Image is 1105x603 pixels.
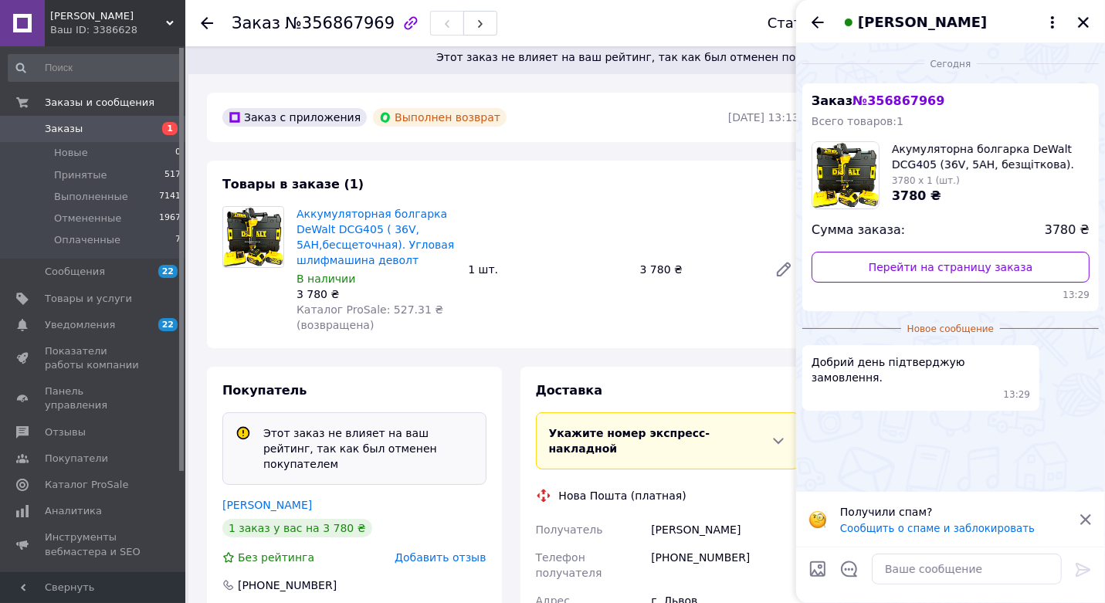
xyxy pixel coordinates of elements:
[222,177,364,191] span: Товары в заказе (1)
[768,15,871,31] div: Статус заказа
[201,15,213,31] div: Вернуться назад
[54,168,107,182] span: Принятые
[45,122,83,136] span: Заказы
[50,23,185,37] div: Ваш ID: 3386628
[549,427,710,455] span: Укажите номер экспресс-накладной
[45,478,128,492] span: Каталог ProSale
[536,523,603,536] span: Получатель
[223,207,283,267] img: Аккумуляторная болгарка DeWalt DCG405 ( 36V, 5AH,бесщеточная). Угловая шлифмашина деволт
[54,190,128,204] span: Выполненные
[297,273,355,285] span: В наличии
[812,252,1090,283] a: Перейти на страницу заказа
[54,146,88,160] span: Новые
[297,303,443,331] span: Каталог ProSale: 527.31 ₴ (возвращена)
[901,323,1000,336] span: Новое сообщение
[175,146,181,160] span: 0
[297,208,454,266] a: Аккумуляторная болгарка DeWalt DCG405 ( 36V, 5AH,бесщеточная). Угловая шлифмашина деволт
[175,233,181,247] span: 7
[45,318,115,332] span: Уведомления
[462,259,633,280] div: 1 шт.
[858,12,987,32] span: [PERSON_NAME]
[1074,13,1093,32] button: Закрыть
[808,510,827,529] img: :face_with_monocle:
[840,504,1069,520] p: Получили спам?
[164,168,181,182] span: 517
[45,452,108,466] span: Покупатели
[207,49,1086,65] span: Этот заказ не влияет на ваш рейтинг, так как был отменен покупателем
[45,292,132,306] span: Товары и услуги
[45,265,105,279] span: Сообщения
[158,265,178,278] span: 22
[373,108,507,127] div: Выполнен возврат
[45,384,143,412] span: Панель управления
[222,519,372,537] div: 1 заказ у вас на 3 780 ₴
[634,259,762,280] div: 3 780 ₴
[45,96,154,110] span: Заказы и сообщения
[892,175,960,186] span: 3780 x 1 (шт.)
[232,14,280,32] span: Заказ
[45,530,143,558] span: Инструменты вебмастера и SEO
[159,212,181,225] span: 1967
[159,190,181,204] span: 7141
[812,222,905,239] span: Сумма заказа:
[162,122,178,135] span: 1
[1045,222,1090,239] span: 3780 ₴
[892,141,1090,172] span: Акумуляторна болгарка DeWalt DCG405 (36V, 5AH, безщіткова). Кутова шліфувальна машина деволт
[555,488,690,503] div: Нова Пошта (платная)
[839,559,859,579] button: Открыть шаблоны ответов
[222,383,307,398] span: Покупатель
[222,108,367,127] div: Заказ с приложения
[812,142,879,208] img: 5533373019_w160_h160_akumulyatorna-bolgarka-dewalt.jpg
[808,13,827,32] button: Назад
[812,115,903,127] span: Всего товаров: 1
[8,54,182,82] input: Поиск
[158,318,178,331] span: 22
[257,425,480,472] div: Этот заказ не влияет на ваш рейтинг, так как был отменен покупателем
[395,551,486,564] span: Добавить отзыв
[812,93,945,108] span: Заказ
[238,551,314,564] span: Без рейтинга
[45,425,86,439] span: Отзывы
[54,233,120,247] span: Оплаченные
[50,9,166,23] span: Дон Кихот
[45,571,143,599] span: Управление сайтом
[536,551,602,579] span: Телефон получателя
[222,499,312,511] a: [PERSON_NAME]
[840,523,1035,534] button: Сообщить о спаме и заблокировать
[648,544,802,587] div: [PHONE_NUMBER]
[728,111,799,124] time: [DATE] 13:13
[812,289,1090,302] span: 13:29 12.08.2025
[536,383,603,398] span: Доставка
[45,344,143,372] span: Показатели работы компании
[852,93,944,108] span: № 356867969
[839,12,1062,32] button: [PERSON_NAME]
[648,516,802,544] div: [PERSON_NAME]
[812,354,1030,385] span: Добрий день підтверджую замовлення.
[54,212,121,225] span: Отмененные
[892,188,941,203] span: 3780 ₴
[924,58,978,71] span: Сегодня
[297,286,456,302] div: 3 780 ₴
[236,578,338,593] div: [PHONE_NUMBER]
[802,56,1099,71] div: 12.08.2025
[768,254,799,285] a: Редактировать
[1004,388,1031,401] span: 13:29 12.08.2025
[285,14,395,32] span: №356867969
[45,504,102,518] span: Аналитика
